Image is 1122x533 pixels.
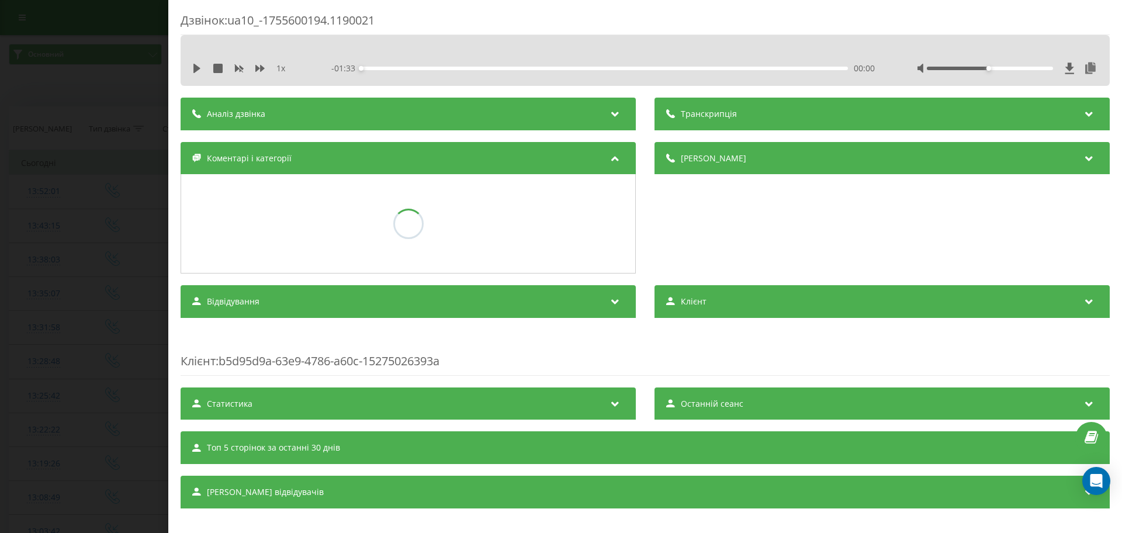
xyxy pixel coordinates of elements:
[331,63,361,74] span: - 01:33
[181,12,1110,35] div: Дзвінок : ua10_-1755600194.1190021
[207,108,265,120] span: Аналіз дзвінка
[681,296,707,307] span: Клієнт
[207,442,340,454] span: Топ 5 сторінок за останні 30 днів
[681,153,746,164] span: [PERSON_NAME]
[1082,467,1110,495] div: Open Intercom Messenger
[181,353,216,369] span: Клієнт
[207,398,252,410] span: Статистика
[681,398,743,410] span: Останній сеанс
[681,108,737,120] span: Транскрипція
[207,153,292,164] span: Коментарі і категорії
[207,486,324,498] span: [PERSON_NAME] відвідувачів
[181,330,1110,376] div: : b5d95d9a-63e9-4786-a60c-15275026393a
[276,63,285,74] span: 1 x
[207,296,259,307] span: Відвідування
[986,66,991,71] div: Accessibility label
[359,66,363,71] div: Accessibility label
[854,63,875,74] span: 00:00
